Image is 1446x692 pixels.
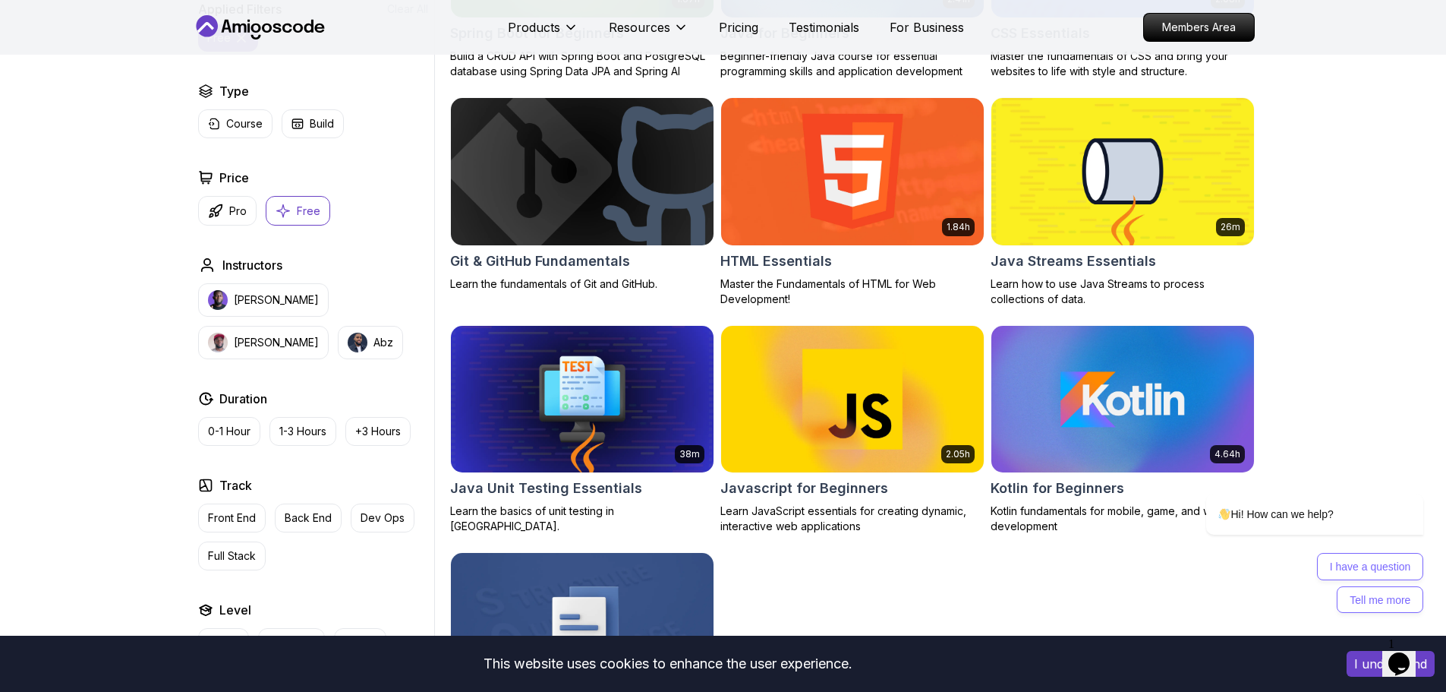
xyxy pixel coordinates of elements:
h2: Type [219,82,249,100]
button: Build [282,109,344,138]
h2: Instructors [222,256,282,274]
p: Dev Ops [361,510,405,526]
p: 1-3 Hours [279,424,326,439]
p: Mid-level [268,635,315,650]
a: Testimonials [789,18,859,36]
button: Resources [609,18,688,49]
a: Git & GitHub Fundamentals cardGit & GitHub FundamentalsLearn the fundamentals of Git and GitHub. [450,97,714,292]
button: Full Stack [198,542,266,570]
h2: Price [219,169,249,187]
button: instructor imgAbz [338,326,403,359]
button: Course [198,109,273,138]
button: Free [266,196,330,226]
button: Pro [198,196,257,226]
img: instructor img [208,333,228,352]
p: Front End [208,510,256,526]
button: +3 Hours [345,417,411,446]
p: 1.84h [947,221,970,233]
button: instructor img[PERSON_NAME] [198,326,329,359]
p: Kotlin fundamentals for mobile, game, and web development [991,504,1255,534]
p: Beginner-friendly Java course for essential programming skills and application development [720,49,984,79]
p: 26m [1221,221,1240,233]
h2: HTML Essentials [720,251,832,272]
a: Java Streams Essentials card26mJava Streams EssentialsLearn how to use Java Streams to process co... [991,97,1255,307]
h2: Kotlin for Beginners [991,478,1124,499]
p: Learn how to use Java Streams to process collections of data. [991,276,1255,307]
h2: Track [219,476,252,495]
p: Master the fundamentals of CSS and bring your websites to life with style and structure. [991,49,1255,79]
a: Javascript for Beginners card2.05hJavascript for BeginnersLearn JavaScript essentials for creatin... [720,325,984,535]
p: 0-1 Hour [208,424,250,439]
button: 1-3 Hours [269,417,336,446]
button: Accept cookies [1347,651,1435,677]
p: Free [297,204,320,219]
a: Members Area [1143,13,1255,42]
img: Kotlin for Beginners card [991,326,1254,473]
p: +3 Hours [355,424,401,439]
button: instructor img[PERSON_NAME] [198,283,329,317]
img: Git & GitHub Fundamentals card [451,98,714,245]
iframe: chat widget [1158,356,1431,624]
h2: Javascript for Beginners [720,478,888,499]
p: Build a CRUD API with Spring Boot and PostgreSQL database using Spring Data JPA and Spring AI [450,49,714,79]
p: [PERSON_NAME] [234,292,319,308]
p: Pro [229,204,247,219]
p: Learn the basics of unit testing in [GEOGRAPHIC_DATA]. [450,504,714,534]
button: Dev Ops [351,504,414,532]
h2: Duration [219,390,267,408]
p: Build [310,116,334,131]
p: 38m [679,448,700,460]
p: [PERSON_NAME] [234,335,319,350]
iframe: chat widget [1382,631,1431,677]
p: Course [226,116,263,131]
a: Pricing [719,18,758,36]
h2: Git & GitHub Fundamentals [450,251,630,272]
p: Abz [373,335,393,350]
p: Master the Fundamentals of HTML for Web Development! [720,276,984,307]
h2: Java Streams Essentials [991,251,1156,272]
p: Learn JavaScript essentials for creating dynamic, interactive web applications [720,504,984,534]
button: Front End [198,504,266,532]
a: HTML Essentials card1.84hHTML EssentialsMaster the Fundamentals of HTML for Web Development! [720,97,984,307]
p: Back End [285,510,332,526]
button: Junior [198,628,249,657]
a: Kotlin for Beginners card4.64hKotlin for BeginnersKotlin fundamentals for mobile, game, and web d... [991,325,1255,535]
button: Products [508,18,578,49]
p: Members Area [1144,14,1254,41]
img: HTML Essentials card [721,98,984,245]
button: 0-1 Hour [198,417,260,446]
h2: Level [219,601,251,619]
p: Resources [609,18,670,36]
img: Java Streams Essentials card [991,98,1254,245]
a: Java Unit Testing Essentials card38mJava Unit Testing EssentialsLearn the basics of unit testing ... [450,325,714,535]
button: Back End [275,504,342,532]
button: Mid-level [258,628,325,657]
p: 2.05h [946,448,970,460]
a: For Business [890,18,964,36]
img: Java Unit Testing Essentials card [451,326,714,473]
button: Senior [334,628,386,657]
h2: Java Unit Testing Essentials [450,478,642,499]
p: Junior [208,635,239,650]
p: Products [508,18,560,36]
img: instructor img [208,290,228,310]
img: instructor img [348,333,367,352]
img: Javascript for Beginners card [721,326,984,473]
p: Learn the fundamentals of Git and GitHub. [450,276,714,292]
p: Senior [344,635,376,650]
div: This website uses cookies to enhance the user experience. [11,647,1324,681]
p: Full Stack [208,548,256,564]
